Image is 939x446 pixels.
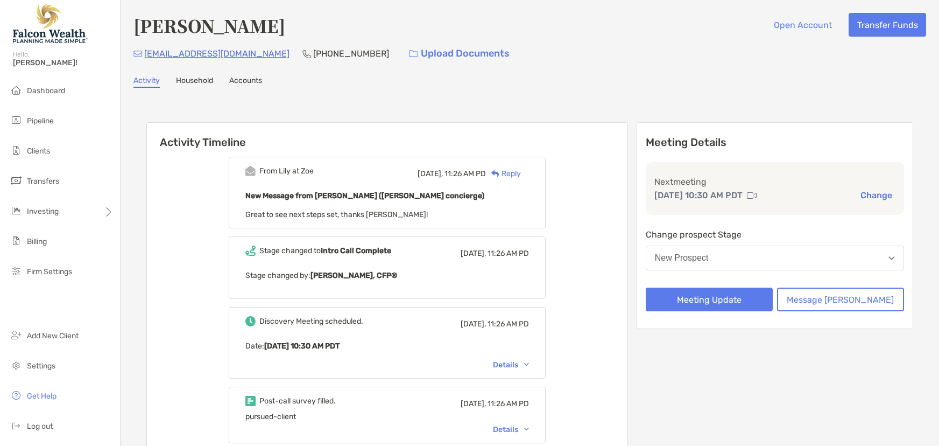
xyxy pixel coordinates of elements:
button: Transfer Funds [849,13,926,37]
span: 11:26 AM PD [488,249,529,258]
img: transfers icon [10,174,23,187]
img: clients icon [10,144,23,157]
img: Event icon [245,246,256,256]
img: Open dropdown arrow [888,256,895,260]
span: Pipeline [27,116,54,126]
img: communication type [747,191,757,200]
img: Phone Icon [302,50,311,58]
img: Event icon [245,316,256,326]
div: From Lily at Zoe [259,166,314,176]
div: Stage changed to [259,246,391,255]
p: [PHONE_NUMBER] [313,47,389,60]
img: Event icon [245,396,256,406]
p: Meeting Details [646,136,904,149]
img: pipeline icon [10,114,23,127]
img: investing icon [10,204,23,217]
span: pursued-client [245,412,296,421]
p: Stage changed by: [245,269,529,282]
img: add_new_client icon [10,329,23,342]
p: Date : [245,339,529,353]
img: get-help icon [10,389,23,402]
span: Great to see next steps set, thanks [PERSON_NAME]! [245,210,428,219]
span: Get Help [27,392,57,401]
span: [PERSON_NAME]! [13,58,114,67]
p: [EMAIL_ADDRESS][DOMAIN_NAME] [144,47,290,60]
div: Reply [486,168,521,179]
button: Meeting Update [646,288,773,311]
p: Change prospect Stage [646,228,904,241]
img: settings icon [10,359,23,372]
span: [DATE], [461,319,486,329]
a: Activity [133,76,160,88]
img: Chevron icon [524,428,529,431]
div: Post-call survey filled. [259,396,336,406]
img: firm-settings icon [10,264,23,277]
img: Reply icon [491,170,499,177]
span: 11:26 AM PD [488,319,529,329]
div: Discovery Meeting scheduled. [259,317,363,326]
span: Investing [27,207,59,216]
img: Email Icon [133,51,142,57]
span: Log out [27,422,53,431]
span: Dashboard [27,86,65,95]
h4: [PERSON_NAME] [133,13,285,38]
span: [DATE], [461,249,486,258]
b: New Message from [PERSON_NAME] ([PERSON_NAME] concierge) [245,191,484,200]
img: Falcon Wealth Planning Logo [13,4,88,43]
a: Accounts [229,76,262,88]
img: button icon [409,50,418,58]
span: Add New Client [27,331,79,340]
span: [DATE], [418,169,443,178]
span: Billing [27,237,47,246]
span: Clients [27,147,50,156]
span: Transfers [27,177,59,186]
p: [DATE] 10:30 AM PDT [654,189,743,202]
span: Firm Settings [27,267,72,276]
span: 11:26 AM PD [488,399,529,408]
b: Intro Call Complete [321,246,391,255]
img: billing icon [10,234,23,247]
div: New Prospect [655,253,709,263]
a: Upload Documents [402,42,517,65]
img: dashboard icon [10,83,23,96]
b: [DATE] 10:30 AM PDT [264,342,340,351]
img: Chevron icon [524,363,529,366]
span: Settings [27,361,55,371]
span: [DATE], [461,399,486,408]
a: Household [176,76,213,88]
b: [PERSON_NAME], CFP® [310,271,397,280]
button: New Prospect [646,246,904,270]
div: Details [493,360,529,370]
p: Next meeting [654,175,895,189]
div: Details [493,425,529,434]
img: Event icon [245,166,256,176]
button: Message [PERSON_NAME] [777,288,904,311]
button: Open Account [765,13,840,37]
span: 11:26 AM PD [444,169,486,178]
h6: Activity Timeline [147,123,627,149]
img: logout icon [10,419,23,432]
button: Change [857,190,895,201]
